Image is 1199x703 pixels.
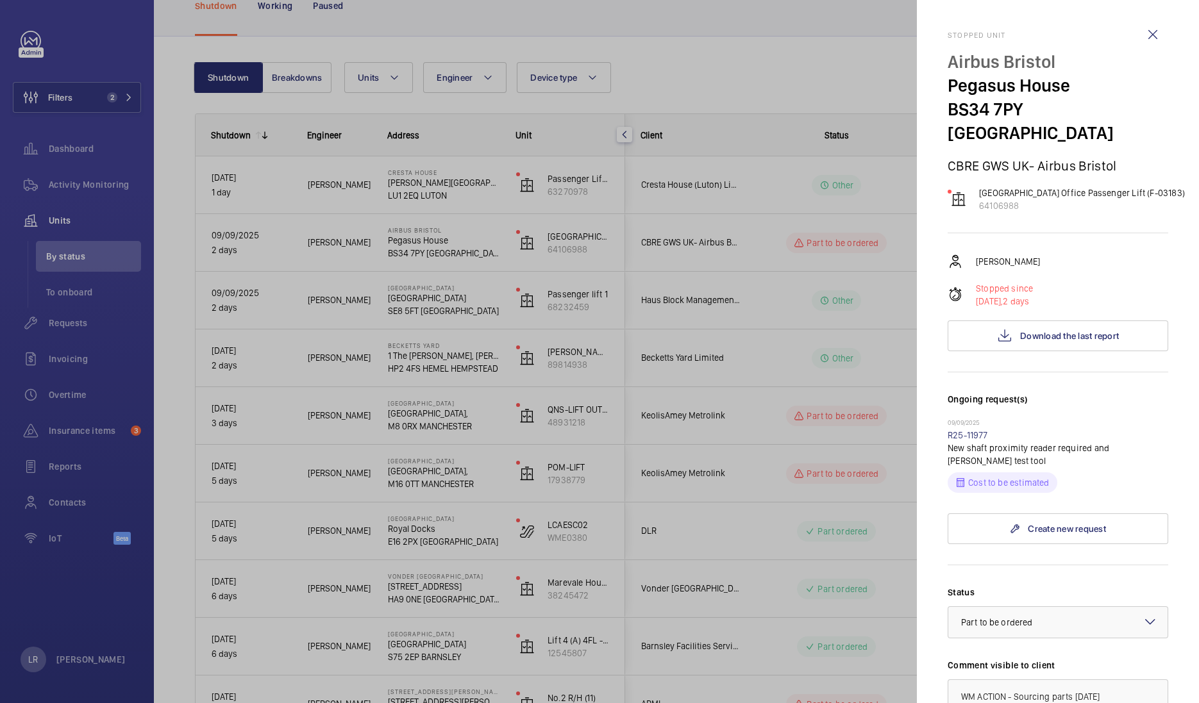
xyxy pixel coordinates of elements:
p: 64106988 [979,199,1185,212]
p: Stopped since [976,282,1033,295]
p: BS34 7PY [GEOGRAPHIC_DATA] [948,97,1168,145]
label: Comment visible to client [948,659,1168,672]
h3: Ongoing request(s) [948,393,1168,418]
p: 09/09/2025 [948,418,1168,429]
p: Pegasus House [948,74,1168,97]
p: [PERSON_NAME] [976,255,1040,268]
span: [DATE], [976,296,1003,306]
a: Create new request [948,513,1168,544]
button: Download the last report [948,320,1168,351]
p: CBRE GWS UK- Airbus Bristol [948,158,1168,174]
p: Airbus Bristol [948,50,1168,74]
p: New shaft proximity reader required and [PERSON_NAME] test tool [948,442,1168,467]
p: Cost to be estimated [968,476,1050,489]
p: [GEOGRAPHIC_DATA] Office Passenger Lift (F-03183) [979,186,1185,199]
a: R25-11977 [948,430,988,440]
img: elevator.svg [951,192,966,207]
span: Download the last report [1020,331,1119,341]
h2: Stopped unit [948,31,1168,40]
label: Status [948,586,1168,599]
span: Part to be ordered [961,617,1032,627]
p: 2 days [976,295,1033,308]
